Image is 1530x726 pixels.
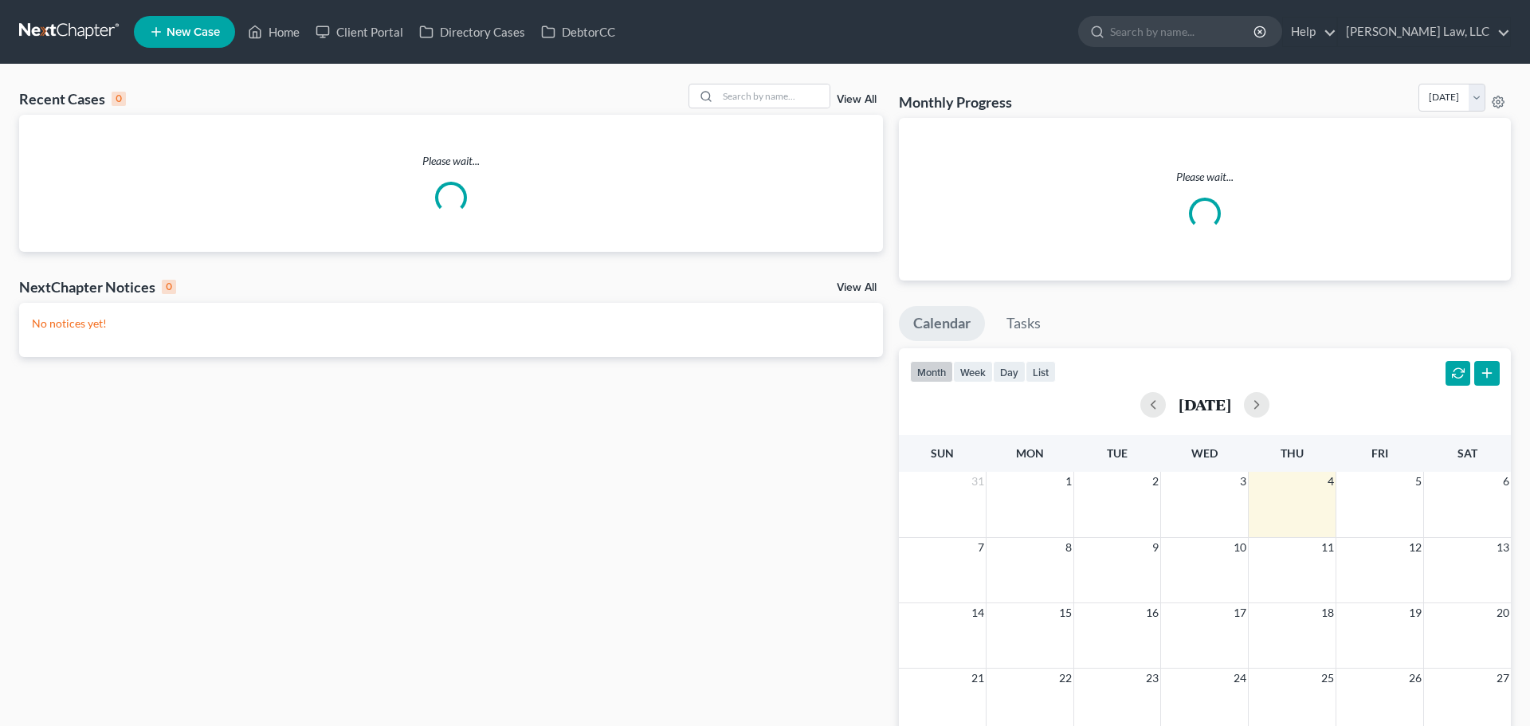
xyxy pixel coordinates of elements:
span: 7 [976,538,986,557]
span: Fri [1371,446,1388,460]
span: 31 [970,472,986,491]
span: 21 [970,669,986,688]
div: Recent Cases [19,89,126,108]
span: 17 [1232,603,1248,622]
span: 2 [1151,472,1160,491]
span: Sun [931,446,954,460]
span: 8 [1064,538,1073,557]
span: 27 [1495,669,1511,688]
button: list [1026,361,1056,383]
input: Search by name... [718,84,830,108]
span: Wed [1191,446,1218,460]
span: 10 [1232,538,1248,557]
span: 23 [1144,669,1160,688]
a: View All [837,94,877,105]
h3: Monthly Progress [899,92,1012,112]
span: 24 [1232,669,1248,688]
span: 6 [1501,472,1511,491]
button: week [953,361,993,383]
h2: [DATE] [1179,396,1231,413]
p: Please wait... [912,169,1498,185]
a: DebtorCC [533,18,623,46]
span: 14 [970,603,986,622]
span: 9 [1151,538,1160,557]
p: Please wait... [19,153,883,169]
span: 3 [1238,472,1248,491]
span: 16 [1144,603,1160,622]
span: 15 [1057,603,1073,622]
span: New Case [167,26,220,38]
input: Search by name... [1110,17,1256,46]
a: View All [837,282,877,293]
span: 11 [1320,538,1336,557]
div: 0 [112,92,126,106]
span: 18 [1320,603,1336,622]
span: 5 [1414,472,1423,491]
span: 20 [1495,603,1511,622]
div: NextChapter Notices [19,277,176,296]
div: 0 [162,280,176,294]
span: 4 [1326,472,1336,491]
span: 25 [1320,669,1336,688]
button: day [993,361,1026,383]
span: Tue [1107,446,1128,460]
span: Thu [1281,446,1304,460]
a: Home [240,18,308,46]
a: Client Portal [308,18,411,46]
span: 19 [1407,603,1423,622]
a: Calendar [899,306,985,341]
span: Mon [1016,446,1044,460]
a: Directory Cases [411,18,533,46]
span: 22 [1057,669,1073,688]
span: 1 [1064,472,1073,491]
button: month [910,361,953,383]
span: Sat [1457,446,1477,460]
a: Help [1283,18,1336,46]
span: 26 [1407,669,1423,688]
p: No notices yet! [32,316,870,332]
span: 12 [1407,538,1423,557]
a: Tasks [992,306,1055,341]
span: 13 [1495,538,1511,557]
a: [PERSON_NAME] Law, LLC [1338,18,1510,46]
